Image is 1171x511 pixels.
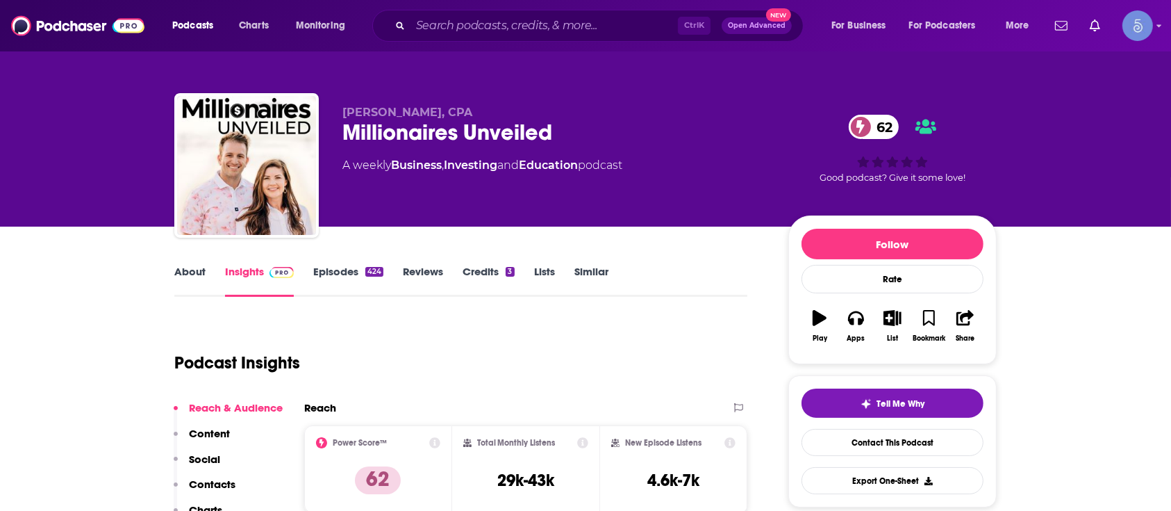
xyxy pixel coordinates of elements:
[442,159,444,172] span: ,
[863,115,899,139] span: 62
[189,401,283,414] p: Reach & Audience
[766,8,791,22] span: New
[286,15,363,37] button: open menu
[11,13,144,39] img: Podchaser - Follow, Share and Rate Podcasts
[477,438,556,448] h2: Total Monthly Listens
[831,16,886,35] span: For Business
[189,427,230,440] p: Content
[174,265,206,297] a: About
[230,15,277,37] a: Charts
[1084,14,1106,38] a: Show notifications dropdown
[947,301,983,351] button: Share
[189,453,220,466] p: Social
[342,106,472,119] span: [PERSON_NAME], CPA
[403,265,443,297] a: Reviews
[463,265,514,297] a: Credits3
[861,398,872,409] img: tell me why sparkle
[189,478,235,491] p: Contacts
[678,17,711,35] span: Ctrl K
[342,157,622,174] div: A weekly podcast
[874,301,911,351] button: List
[909,16,976,35] span: For Podcasters
[174,352,300,373] h1: Podcast Insights
[802,429,983,456] a: Contact This Podcast
[239,16,269,35] span: Charts
[822,15,904,37] button: open menu
[574,265,608,297] a: Similar
[913,334,945,343] div: Bookmark
[647,470,699,491] h3: 4.6k-7k
[625,438,701,448] h2: New Episode Listens
[1049,14,1073,38] a: Show notifications dropdown
[1122,10,1153,41] img: User Profile
[534,265,555,297] a: Lists
[1122,10,1153,41] span: Logged in as Spiral5-G1
[385,10,817,42] div: Search podcasts, credits, & more...
[296,16,345,35] span: Monitoring
[497,470,554,491] h3: 29k-43k
[911,301,947,351] button: Bookmark
[497,159,519,172] span: and
[391,159,442,172] a: Business
[174,401,283,427] button: Reach & Audience
[519,159,578,172] a: Education
[177,96,316,235] img: Millionaires Unveiled
[728,22,786,29] span: Open Advanced
[313,265,383,297] a: Episodes424
[444,159,497,172] a: Investing
[506,267,514,277] div: 3
[722,17,792,34] button: Open AdvancedNew
[847,334,865,343] div: Apps
[956,334,974,343] div: Share
[1122,10,1153,41] button: Show profile menu
[802,389,983,418] button: tell me why sparkleTell Me Why
[269,267,294,278] img: Podchaser Pro
[172,16,213,35] span: Podcasts
[174,453,220,478] button: Social
[788,106,997,192] div: 62Good podcast? Give it some love!
[802,301,838,351] button: Play
[877,398,925,409] span: Tell Me Why
[174,478,235,503] button: Contacts
[900,15,996,37] button: open menu
[820,172,965,183] span: Good podcast? Give it some love!
[813,334,827,343] div: Play
[163,15,231,37] button: open menu
[887,334,898,343] div: List
[333,438,387,448] h2: Power Score™
[225,265,294,297] a: InsightsPodchaser Pro
[838,301,874,351] button: Apps
[304,401,336,414] h2: Reach
[1006,16,1029,35] span: More
[802,229,983,259] button: Follow
[365,267,383,277] div: 424
[410,15,678,37] input: Search podcasts, credits, & more...
[802,265,983,293] div: Rate
[996,15,1047,37] button: open menu
[355,467,401,494] p: 62
[849,115,899,139] a: 62
[802,467,983,494] button: Export One-Sheet
[174,427,230,453] button: Content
